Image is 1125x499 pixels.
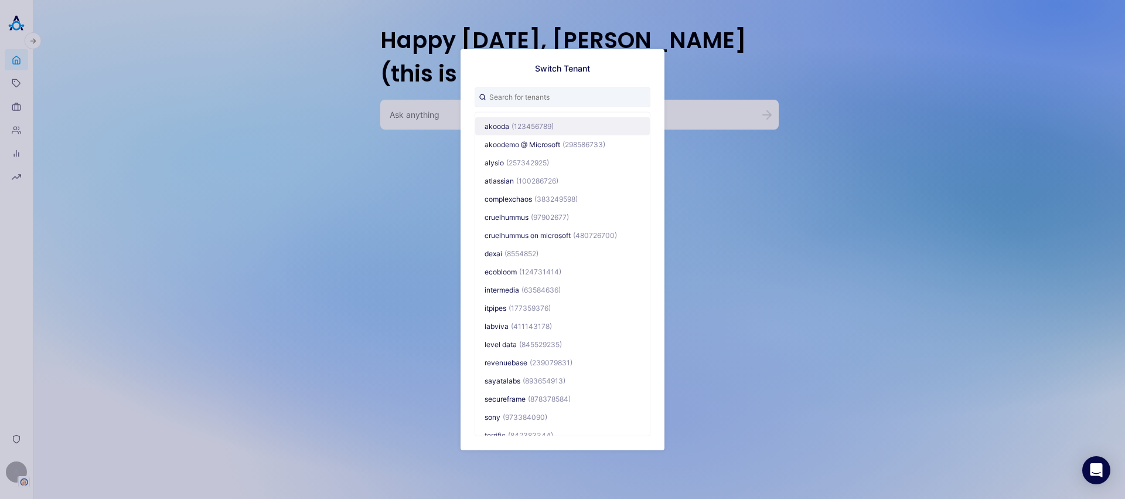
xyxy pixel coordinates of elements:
[475,298,650,317] button: itpipes(177359376)
[509,303,551,312] span: (177359376)
[475,426,650,444] button: terrific(842383344)
[512,121,554,130] span: (123456789)
[516,176,558,185] span: (100286726)
[475,335,650,353] button: level data(845529235)
[475,389,650,408] button: secureframe(878378584)
[485,430,506,439] span: terrific
[485,249,502,257] span: dexai
[485,194,532,203] span: complexchaos
[485,121,509,130] span: akooda
[485,321,509,330] span: labviva
[475,244,650,262] button: dexai(8554852)
[519,267,561,276] span: (124731414)
[562,140,605,148] span: (298586733)
[475,371,650,389] button: sayatalabs(893654913)
[531,212,569,221] span: (97902677)
[475,117,650,135] button: akooda(123456789)
[534,194,578,203] span: (383249598)
[519,340,562,348] span: (845529235)
[485,340,517,348] span: level data
[528,394,571,403] span: (878378584)
[475,171,650,189] button: atlassian(100286726)
[485,140,560,148] span: akoodemo @ Microsoft
[475,408,650,426] button: sony(973384090)
[506,158,549,167] span: (257342925)
[485,376,520,385] span: sayatalabs
[573,230,617,239] span: (480726700)
[475,208,650,226] button: cruelhummus(97902677)
[485,212,529,221] span: cruelhummus
[475,189,650,208] button: complexchaos(383249598)
[535,63,590,73] h1: Switch Tenant
[475,280,650,298] button: intermedia(63584636)
[475,87,650,107] input: Search for tenants
[485,176,514,185] span: atlassian
[1082,456,1110,484] div: Open Intercom Messenger
[511,321,552,330] span: (411143178)
[530,358,572,366] span: (239079831)
[504,249,538,257] span: (8554852)
[523,376,565,385] span: (893654913)
[485,394,526,403] span: secureframe
[475,317,650,335] button: labviva(411143178)
[475,262,650,280] button: ecobloom(124731414)
[475,153,650,171] button: alysio(257342925)
[485,285,519,294] span: intermedia
[503,412,547,421] span: (973384090)
[485,303,506,312] span: itpipes
[485,267,517,276] span: ecobloom
[485,230,571,239] span: cruelhummus on microsoft
[485,358,527,366] span: revenuebase
[485,158,504,167] span: alysio
[475,353,650,371] button: revenuebase(239079831)
[475,135,650,153] button: akoodemo @ Microsoft(298586733)
[521,285,561,294] span: (63584636)
[475,226,650,244] button: cruelhummus on microsoft(480726700)
[508,430,553,439] span: (842383344)
[485,412,500,421] span: sony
